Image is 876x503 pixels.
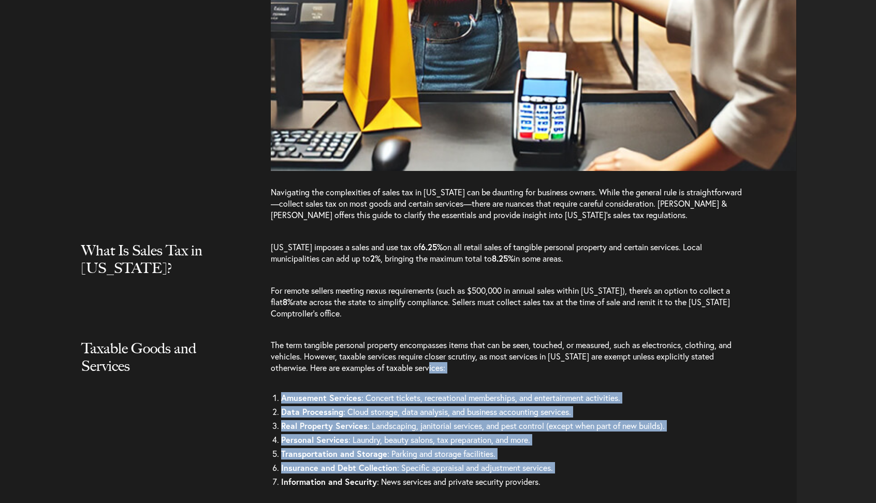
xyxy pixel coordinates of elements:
[370,253,381,264] b: 2%
[281,434,348,445] strong: Personal Services
[271,275,744,329] p: For remote sellers meeting nexus requirements (such as $500,000 in annual sales within [US_STATE]...
[281,419,744,433] li: : Landscaping, janitorial services, and pest control (except when part of new builds).
[281,392,361,403] strong: Amusement Services
[81,339,245,395] h2: Taxable Goods and Services
[281,405,744,419] li: : Cloud storage, data analysis, and business accounting services.
[81,241,245,297] h2: What Is Sales Tax in [US_STATE]?
[271,241,744,275] p: [US_STATE] imposes a sales and use tax of on all retail sales of tangible personal property and c...
[281,475,744,489] li: : News services and private security providers.
[281,476,377,487] strong: Information and Security
[281,448,387,459] strong: Transportation and Storage
[281,462,397,473] strong: Insurance and Debt Collection
[271,339,744,384] p: The term tangible personal property encompasses items that can be seen, touched, or measured, suc...
[281,420,368,431] strong: Real Property Services
[281,391,744,405] li: : Concert tickets, recreational memberships, and entertainment activities.
[271,186,744,231] p: Navigating the complexities of sales tax in [US_STATE] can be daunting for business owners. While...
[492,253,514,264] b: 8.25%
[283,296,293,307] b: 8%
[281,406,343,417] strong: Data Processing
[281,433,744,447] li: : Laundry, beauty salons, tax preparation, and more.
[421,241,443,252] b: 6.25%
[281,447,744,461] li: : Parking and storage facilities.
[281,461,744,475] li: : Specific appraisal and adjustment services.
